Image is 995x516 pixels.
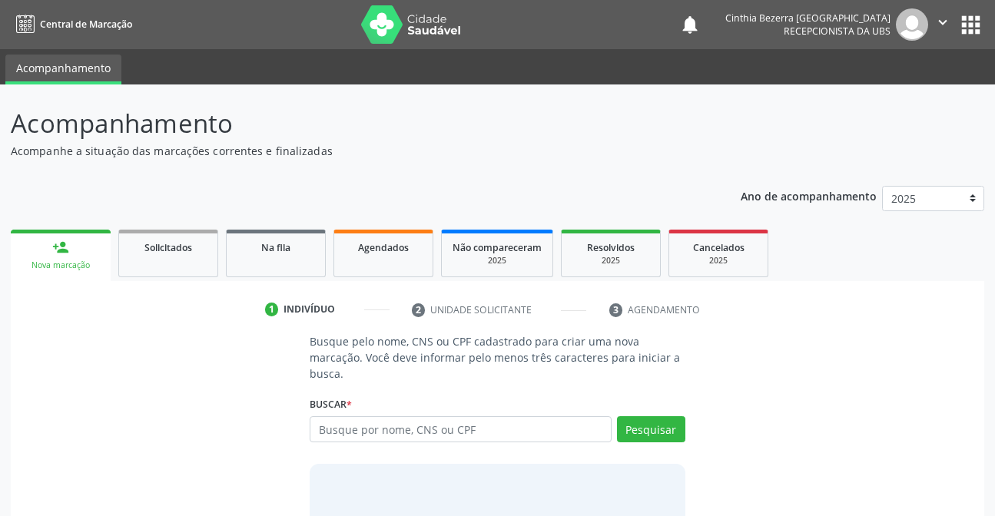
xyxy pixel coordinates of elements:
a: Acompanhamento [5,55,121,84]
button: Pesquisar [617,416,685,442]
label: Buscar [310,392,352,416]
div: person_add [52,239,69,256]
div: 2025 [453,255,542,266]
div: 2025 [572,255,649,266]
span: Resolvidos [587,241,635,254]
span: Central de Marcação [40,18,132,31]
p: Ano de acompanhamento [741,186,877,205]
span: Agendados [358,241,409,254]
button: apps [957,12,984,38]
div: 1 [265,303,279,316]
span: Recepcionista da UBS [784,25,891,38]
input: Busque por nome, CNS ou CPF [310,416,611,442]
span: Não compareceram [453,241,542,254]
span: Cancelados [693,241,745,254]
span: Na fila [261,241,290,254]
p: Busque pelo nome, CNS ou CPF cadastrado para criar uma nova marcação. Você deve informar pelo men... [310,333,685,382]
div: Indivíduo [284,303,335,316]
span: Solicitados [144,241,192,254]
div: 2025 [680,255,757,266]
img: img [896,8,928,41]
i:  [934,14,951,31]
p: Acompanhamento [11,104,692,143]
a: Central de Marcação [11,12,132,37]
button:  [928,8,957,41]
div: Cinthia Bezerra [GEOGRAPHIC_DATA] [725,12,891,25]
p: Acompanhe a situação das marcações correntes e finalizadas [11,143,692,159]
button: notifications [679,14,701,35]
div: Nova marcação [22,260,100,271]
